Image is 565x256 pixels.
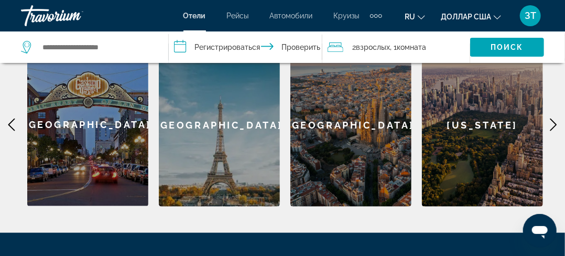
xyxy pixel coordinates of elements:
font: ru [405,13,415,21]
button: Поиск [470,38,544,57]
button: Изменить валюту [441,9,501,24]
font: взрослых [356,43,390,51]
a: Круизы [334,12,360,20]
font: комната [397,43,427,51]
iframe: Кнопка запуска окна обмена сообщениями [523,214,557,248]
a: Рейсы [227,12,249,20]
font: доллар США [441,13,491,21]
font: , 1 [390,43,397,51]
font: Поиск [491,43,524,51]
button: Путешественники: 2 взрослых, 0 детей [322,31,470,63]
button: Дополнительные элементы навигации [370,7,382,24]
button: Изменить язык [405,9,425,24]
a: [GEOGRAPHIC_DATA] [159,44,280,207]
a: [GEOGRAPHIC_DATA] [290,44,411,207]
a: Отели [183,12,206,20]
a: [GEOGRAPHIC_DATA] [27,44,148,207]
a: Автомобили [270,12,313,20]
a: Травориум [21,2,126,29]
a: [US_STATE] [422,44,543,207]
font: ЗТ [525,10,536,21]
button: Меню пользователя [517,5,544,27]
font: 2 [353,43,356,51]
button: Даты заезда и выезда [169,31,322,63]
